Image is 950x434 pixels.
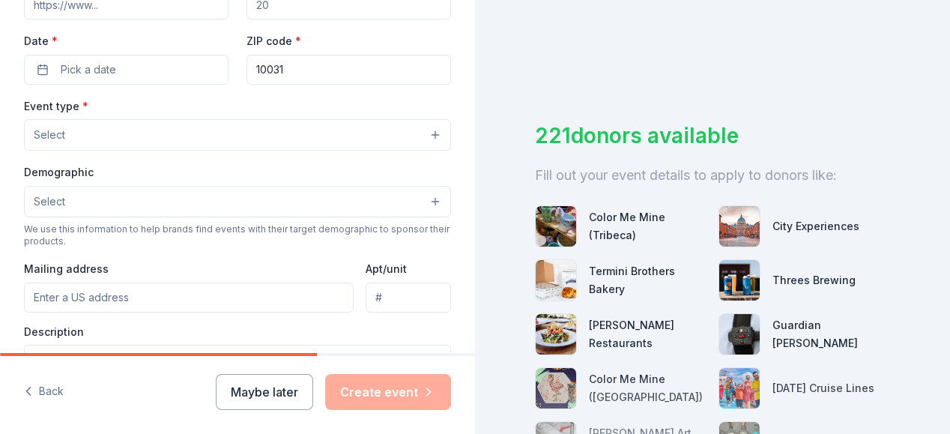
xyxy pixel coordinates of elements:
button: Maybe later [216,374,313,410]
label: Demographic [24,165,94,180]
span: Select [34,126,65,144]
div: Fill out your event details to apply to donors like: [535,163,890,187]
label: Date [24,34,229,49]
div: Guardian [PERSON_NAME] [772,316,890,352]
input: 12345 (U.S. only) [246,55,451,85]
div: Threes Brewing [772,271,856,289]
button: Select [24,186,451,217]
img: photo for Threes Brewing [719,260,760,301]
img: photo for Cameron Mitchell Restaurants [536,314,576,355]
img: photo for City Experiences [719,206,760,247]
div: Termini Brothers Bakery [589,262,707,298]
div: City Experiences [772,217,859,235]
img: photo for Termini Brothers Bakery [536,260,576,301]
img: photo for Color Me Mine (Tribeca) [536,206,576,247]
label: Apt/unit [366,262,407,277]
span: Pick a date [61,61,116,79]
div: Color Me Mine (Tribeca) [589,208,707,244]
div: We use this information to help brands find events with their target demographic to sponsor their... [24,223,451,247]
label: Description [24,325,84,340]
div: [PERSON_NAME] Restaurants [589,316,707,352]
button: Select [24,119,451,151]
img: photo for Guardian Angel Device [719,314,760,355]
input: # [366,283,451,313]
label: Mailing address [24,262,109,277]
button: Pick a date [24,55,229,85]
label: ZIP code [246,34,301,49]
span: Select [34,193,65,211]
input: Enter a US address [24,283,354,313]
button: Back [24,376,64,408]
div: 221 donors available [535,120,890,151]
label: Event type [24,99,88,114]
